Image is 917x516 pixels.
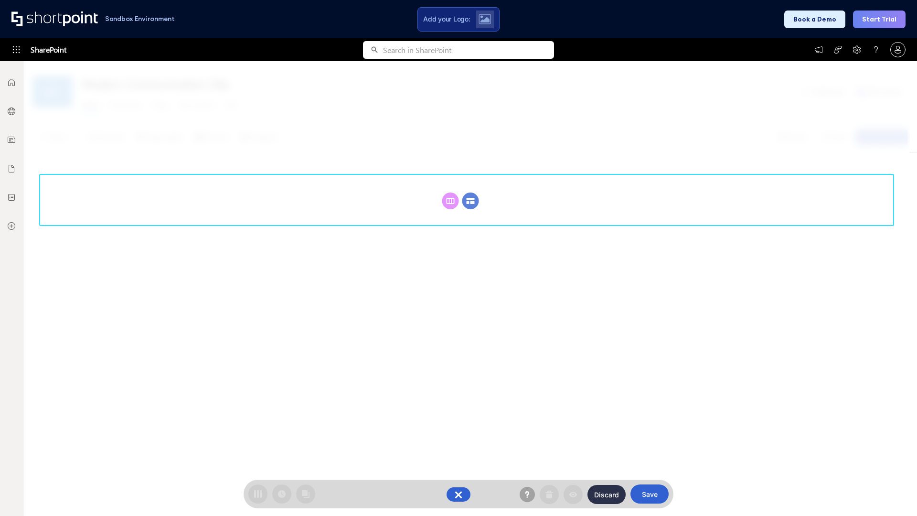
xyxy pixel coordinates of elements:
iframe: Chat Widget [869,470,917,516]
input: Search in SharePoint [383,41,554,59]
button: Discard [587,485,626,504]
h1: Sandbox Environment [105,16,175,21]
span: Add your Logo: [423,15,470,23]
button: Book a Demo [784,11,845,28]
button: Save [630,484,669,504]
button: Start Trial [853,11,906,28]
span: SharePoint [31,38,66,61]
img: Upload logo [479,14,491,24]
